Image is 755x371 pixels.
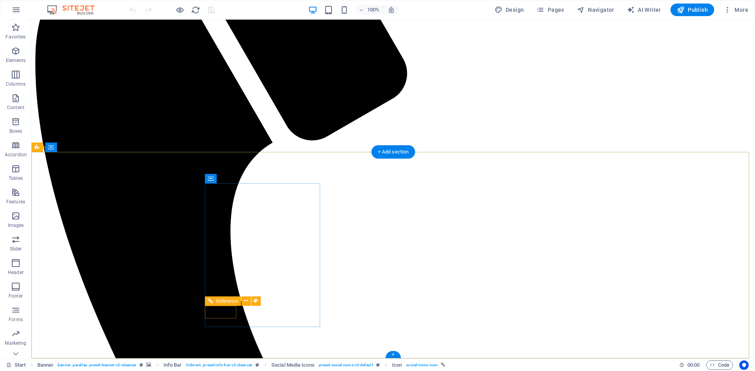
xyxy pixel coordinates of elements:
[6,199,25,205] p: Features
[9,175,23,181] p: Tables
[6,34,26,40] p: Favorites
[574,4,617,16] button: Navigator
[146,363,151,367] i: This element contains a background
[385,351,401,358] div: +
[6,81,26,87] p: Columns
[140,363,143,367] i: This element is a customizable preset
[57,360,136,370] span: . banner .parallax .preset-banner-v3-cleancar
[6,57,26,64] p: Elements
[624,4,664,16] button: AI Writer
[271,360,315,370] span: Click to select. Double-click to edit
[185,360,252,370] span: . hide-sm .preset-info-bar-v3-cleancar
[388,6,395,13] i: On resize automatically adjust zoom level to fit chosen device.
[355,5,383,15] button: 100%
[533,4,567,16] button: Pages
[706,360,733,370] button: Code
[720,4,751,16] button: More
[256,363,259,367] i: This element is a customizable preset
[7,104,24,111] p: Content
[679,360,700,370] h6: Session time
[191,5,200,15] button: reload
[372,145,415,159] div: + Add section
[627,6,661,14] span: AI Writer
[318,360,373,370] span: . preset-social-icons-v3-default
[710,360,729,370] span: Code
[8,269,24,276] p: Header
[5,340,26,346] p: Marketing
[175,5,184,15] button: Click here to leave preview mode and continue editing
[164,360,182,370] span: Click to select. Double-click to edit
[577,6,614,14] span: Navigator
[191,5,200,15] i: Reload page
[8,222,24,228] p: Images
[9,316,23,323] p: Forms
[37,360,54,370] span: Click to select. Double-click to edit
[739,360,749,370] button: Usercentrics
[9,128,22,134] p: Boxes
[724,6,748,14] span: More
[10,246,22,252] p: Slider
[392,360,402,370] span: Click to select. Double-click to edit
[441,363,445,367] i: This element is linked
[37,360,445,370] nav: breadcrumb
[687,360,700,370] span: 00 00
[45,5,104,15] img: Editor Logo
[495,6,524,14] span: Design
[492,4,527,16] div: Design (Ctrl+Alt+Y)
[367,5,380,15] h6: 100%
[5,152,27,158] p: Accordion
[6,360,26,370] a: Click to cancel selection. Double-click to open Pages
[216,299,238,303] span: Reference
[677,6,708,14] span: Publish
[9,293,23,299] p: Footer
[376,363,380,367] i: This element is a customizable preset
[670,4,714,16] button: Publish
[492,4,527,16] button: Design
[693,362,694,368] span: :
[405,360,438,370] span: . social-icons-icon
[536,6,564,14] span: Pages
